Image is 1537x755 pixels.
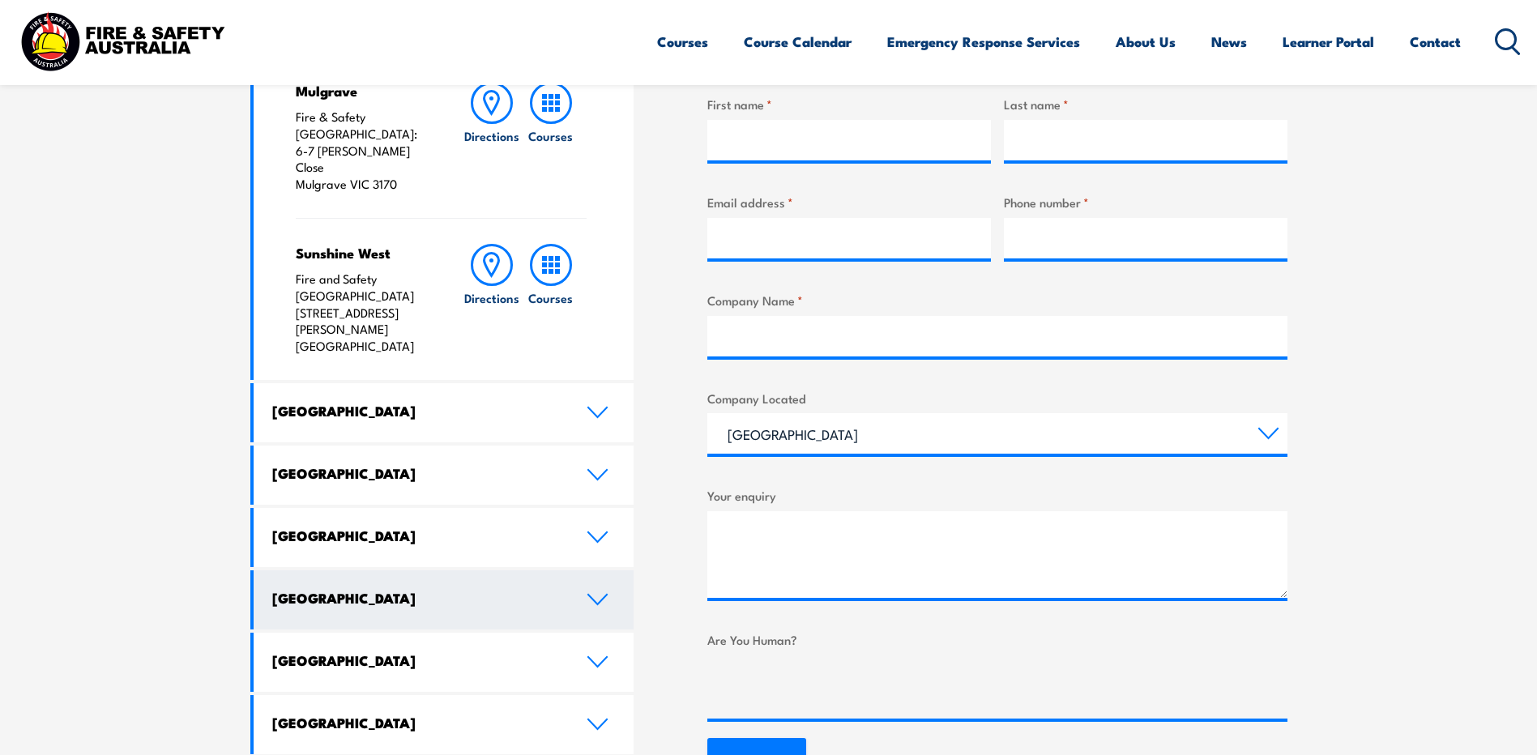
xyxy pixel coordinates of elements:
a: Directions [463,244,521,355]
h4: Sunshine West [296,244,431,262]
a: Courses [522,244,580,355]
a: Emergency Response Services [887,20,1080,63]
label: Phone number [1004,193,1287,211]
a: Course Calendar [744,20,852,63]
label: Your enquiry [707,486,1287,505]
label: Company Name [707,291,1287,309]
p: Fire and Safety [GEOGRAPHIC_DATA] [STREET_ADDRESS][PERSON_NAME] [GEOGRAPHIC_DATA] [296,271,431,355]
h4: [GEOGRAPHIC_DATA] [272,589,562,607]
a: [GEOGRAPHIC_DATA] [254,570,634,629]
h4: [GEOGRAPHIC_DATA] [272,402,562,420]
a: Directions [463,82,521,193]
h6: Courses [528,289,573,306]
h4: [GEOGRAPHIC_DATA] [272,464,562,482]
h6: Directions [464,127,519,144]
a: [GEOGRAPHIC_DATA] [254,633,634,692]
h4: [GEOGRAPHIC_DATA] [272,527,562,544]
label: Email address [707,193,991,211]
a: Learner Portal [1283,20,1374,63]
a: News [1211,20,1247,63]
label: Last name [1004,95,1287,113]
label: Company Located [707,389,1287,407]
p: Fire & Safety [GEOGRAPHIC_DATA]: 6-7 [PERSON_NAME] Close Mulgrave VIC 3170 [296,109,431,193]
h6: Directions [464,289,519,306]
h6: Courses [528,127,573,144]
h4: [GEOGRAPHIC_DATA] [272,651,562,669]
a: [GEOGRAPHIC_DATA] [254,695,634,754]
label: First name [707,95,991,113]
a: [GEOGRAPHIC_DATA] [254,446,634,505]
a: Courses [657,20,708,63]
a: [GEOGRAPHIC_DATA] [254,508,634,567]
a: Courses [522,82,580,193]
h4: [GEOGRAPHIC_DATA] [272,714,562,732]
iframe: reCAPTCHA [707,655,954,719]
h4: Mulgrave [296,82,431,100]
label: Are You Human? [707,630,1287,649]
a: [GEOGRAPHIC_DATA] [254,383,634,442]
a: Contact [1410,20,1461,63]
a: About Us [1116,20,1176,63]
